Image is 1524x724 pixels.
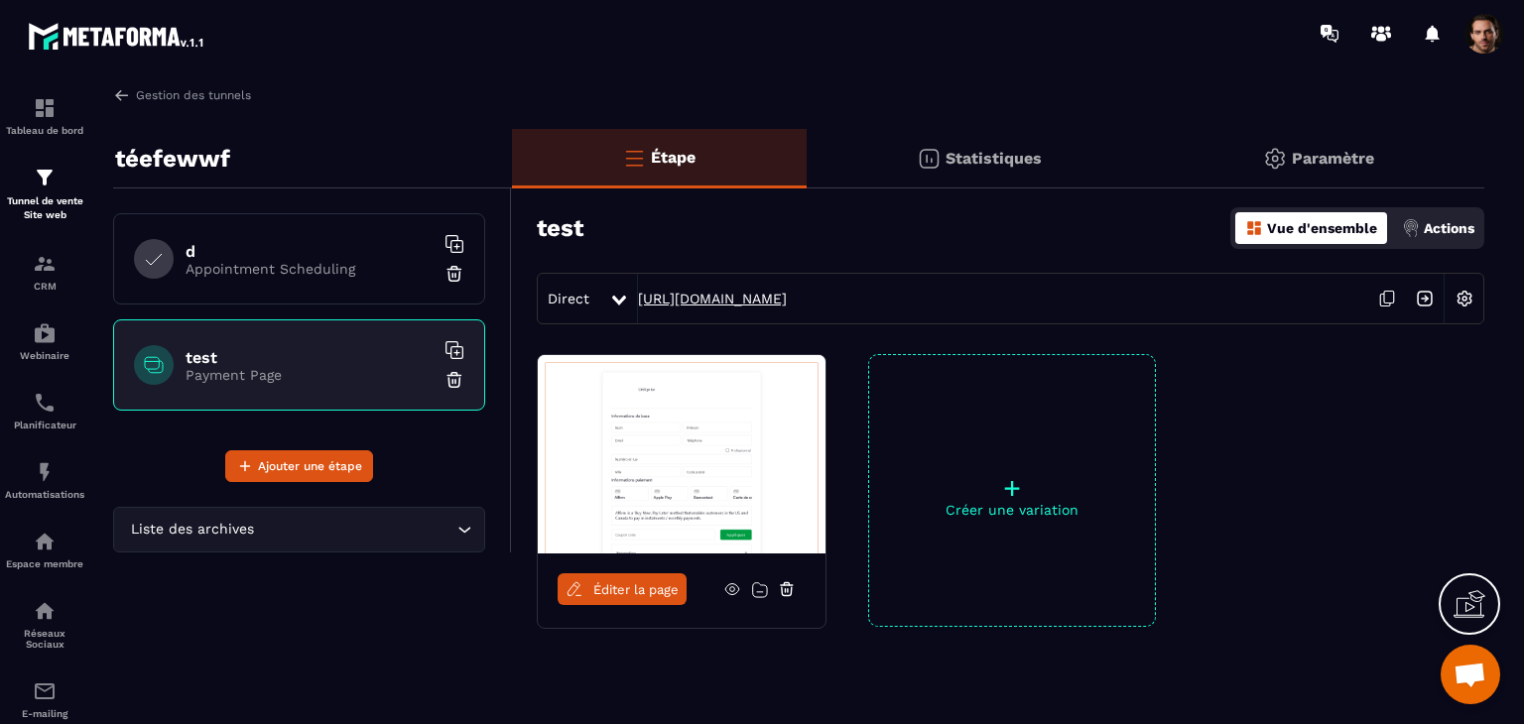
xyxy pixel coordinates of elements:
[186,261,434,277] p: Appointment Scheduling
[1402,219,1420,237] img: actions.d6e523a2.png
[5,81,84,151] a: formationformationTableau de bord
[5,515,84,584] a: automationsautomationsEspace membre
[186,242,434,261] h6: d
[33,460,57,484] img: automations
[651,148,696,167] p: Étape
[28,18,206,54] img: logo
[537,214,583,242] h3: test
[33,166,57,189] img: formation
[186,367,434,383] p: Payment Page
[638,291,787,306] a: [URL][DOMAIN_NAME]
[5,281,84,292] p: CRM
[538,355,825,553] img: image
[1245,219,1263,237] img: dashboard-orange.40269519.svg
[33,599,57,623] img: social-network
[5,628,84,650] p: Réseaux Sociaux
[622,146,646,170] img: bars-o.4a397970.svg
[225,450,373,482] button: Ajouter une étape
[33,96,57,120] img: formation
[186,348,434,367] h6: test
[5,350,84,361] p: Webinaire
[558,573,687,605] a: Éditer la page
[1446,280,1483,317] img: setting-w.858f3a88.svg
[946,149,1042,168] p: Statistiques
[5,125,84,136] p: Tableau de bord
[5,708,84,719] p: E-mailing
[113,507,485,552] div: Search for option
[5,306,84,376] a: automationsautomationsWebinaire
[126,519,258,541] span: Liste des archives
[444,370,464,390] img: trash
[5,584,84,664] a: social-networksocial-networkRéseaux Sociaux
[33,679,57,703] img: email
[1424,220,1474,236] p: Actions
[548,291,589,306] span: Direct
[258,519,452,541] input: Search for option
[5,376,84,445] a: schedulerschedulerPlanificateur
[5,151,84,237] a: formationformationTunnel de vente Site web
[1406,280,1444,317] img: arrow-next.bcc2205e.svg
[5,420,84,430] p: Planificateur
[593,582,679,597] span: Éditer la page
[33,530,57,553] img: automations
[33,391,57,415] img: scheduler
[113,86,251,104] a: Gestion des tunnels
[869,502,1155,518] p: Créer une variation
[1441,645,1500,704] div: Mở cuộc trò chuyện
[33,252,57,276] img: formation
[444,264,464,284] img: trash
[5,194,84,222] p: Tunnel de vente Site web
[33,321,57,345] img: automations
[115,139,230,179] p: téefewwf
[5,489,84,500] p: Automatisations
[1292,149,1374,168] p: Paramètre
[113,86,131,104] img: arrow
[5,445,84,515] a: automationsautomationsAutomatisations
[1263,147,1287,171] img: setting-gr.5f69749f.svg
[1267,220,1377,236] p: Vue d'ensemble
[5,558,84,569] p: Espace membre
[258,456,362,476] span: Ajouter une étape
[869,474,1155,502] p: +
[917,147,941,171] img: stats.20deebd0.svg
[5,237,84,306] a: formationformationCRM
